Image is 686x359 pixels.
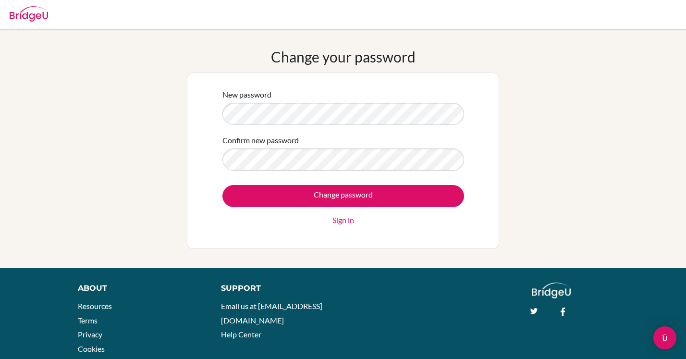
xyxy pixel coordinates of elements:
div: About [78,283,200,294]
div: Support [221,283,333,294]
a: Help Center [221,330,261,339]
img: Bridge-U [10,6,48,22]
a: Cookies [78,344,105,353]
h1: Change your password [271,48,416,65]
a: Resources [78,301,112,310]
input: Change password [222,185,464,207]
label: New password [222,89,271,100]
a: Terms [78,316,98,325]
a: Sign in [332,214,354,226]
a: Privacy [78,330,102,339]
label: Confirm new password [222,135,299,146]
a: Email us at [EMAIL_ADDRESS][DOMAIN_NAME] [221,301,322,325]
img: logo_white@2x-f4f0deed5e89b7ecb1c2cc34c3e3d731f90f0f143d5ea2071677605dd97b5244.png [532,283,571,298]
div: Open Intercom Messenger [653,326,676,349]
